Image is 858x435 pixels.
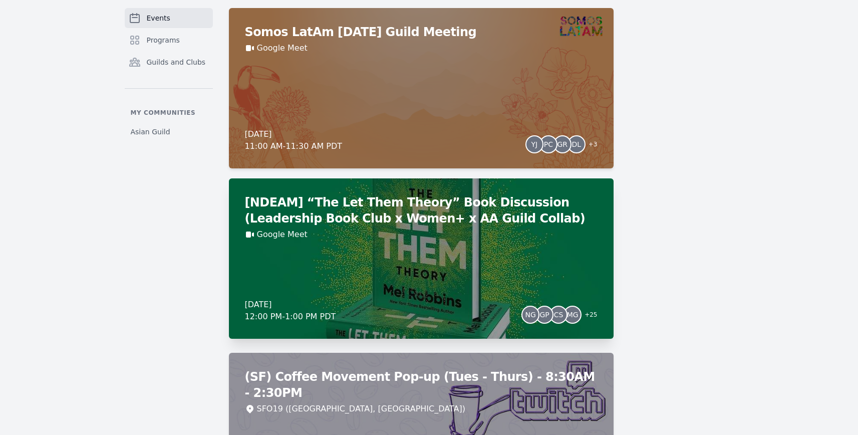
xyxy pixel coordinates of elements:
[245,128,343,152] div: [DATE] 11:00 AM - 11:30 AM PDT
[554,311,563,318] span: CS
[245,369,598,401] h2: (SF) Coffee Movement Pop-up (Tues - Thurs) - 8:30AM - 2:30PM
[147,13,170,23] span: Events
[245,299,336,323] div: [DATE] 12:00 PM - 1:00 PM PDT
[531,141,537,148] span: YJ
[257,229,308,241] a: Google Meet
[245,24,598,40] h2: Somos LatAm [DATE] Guild Meeting
[540,311,549,318] span: GP
[572,141,582,148] span: DL
[567,311,579,318] span: MG
[147,35,180,45] span: Programs
[583,138,598,152] span: + 3
[557,141,568,148] span: GR
[125,8,213,28] a: Events
[125,52,213,72] a: Guilds and Clubs
[147,57,206,67] span: Guilds and Clubs
[131,127,170,137] span: Asian Guild
[229,178,614,339] a: [NDEAM] “The Let Them Theory” Book Discussion (Leadership Book Club x Women+ x AA Guild Collab)Go...
[544,141,553,148] span: PC
[125,109,213,117] p: My communities
[257,403,465,415] div: SFO19 ([GEOGRAPHIC_DATA], [GEOGRAPHIC_DATA])
[125,123,213,141] a: Asian Guild
[125,8,213,141] nav: Sidebar
[525,311,535,318] span: NG
[229,8,614,168] a: Somos LatAm [DATE] Guild MeetingGoogle Meet[DATE]11:00 AM-11:30 AM PDTYJPCGRDL+3
[125,30,213,50] a: Programs
[257,42,308,54] a: Google Meet
[579,309,597,323] span: + 25
[245,194,598,227] h2: [NDEAM] “The Let Them Theory” Book Discussion (Leadership Book Club x Women+ x AA Guild Collab)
